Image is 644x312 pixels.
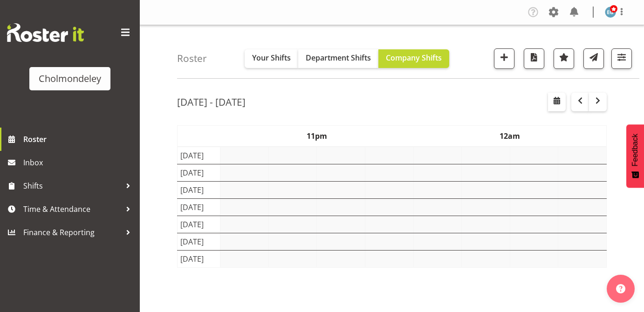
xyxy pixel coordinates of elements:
[178,250,220,267] td: [DATE]
[220,125,413,147] th: 11pm
[494,48,514,69] button: Add a new shift
[245,49,298,68] button: Your Shifts
[413,125,606,147] th: 12am
[23,179,121,193] span: Shifts
[626,124,644,188] button: Feedback - Show survey
[616,284,625,293] img: help-xxl-2.png
[252,53,291,63] span: Your Shifts
[177,53,207,64] h4: Roster
[378,49,449,68] button: Company Shifts
[548,93,566,111] button: Select a specific date within the roster.
[178,216,220,233] td: [DATE]
[554,48,574,69] button: Highlight an important date within the roster.
[583,48,604,69] button: Send a list of all shifts for the selected filtered period to all rostered employees.
[178,164,220,181] td: [DATE]
[605,7,616,18] img: evie-guard1532.jpg
[178,147,220,164] td: [DATE]
[23,225,121,239] span: Finance & Reporting
[23,202,121,216] span: Time & Attendance
[306,53,371,63] span: Department Shifts
[178,233,220,250] td: [DATE]
[177,96,246,108] h2: [DATE] - [DATE]
[611,48,632,69] button: Filter Shifts
[178,198,220,216] td: [DATE]
[23,156,135,170] span: Inbox
[631,134,639,166] span: Feedback
[7,23,84,42] img: Rosterit website logo
[23,132,135,146] span: Roster
[39,72,101,86] div: Cholmondeley
[178,181,220,198] td: [DATE]
[386,53,442,63] span: Company Shifts
[298,49,378,68] button: Department Shifts
[524,48,544,69] button: Download a PDF of the roster according to the set date range.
